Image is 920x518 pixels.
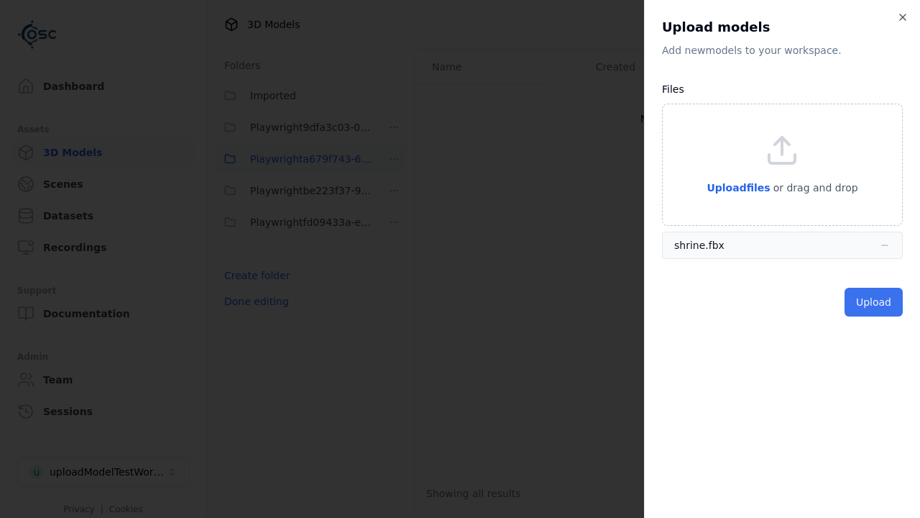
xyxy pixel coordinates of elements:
[662,43,903,58] p: Add new model s to your workspace.
[662,83,684,95] label: Files
[845,288,903,317] button: Upload
[707,182,770,194] span: Upload files
[770,179,858,196] p: or drag and drop
[662,17,903,37] h2: Upload models
[674,238,724,253] div: shrine.fbx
